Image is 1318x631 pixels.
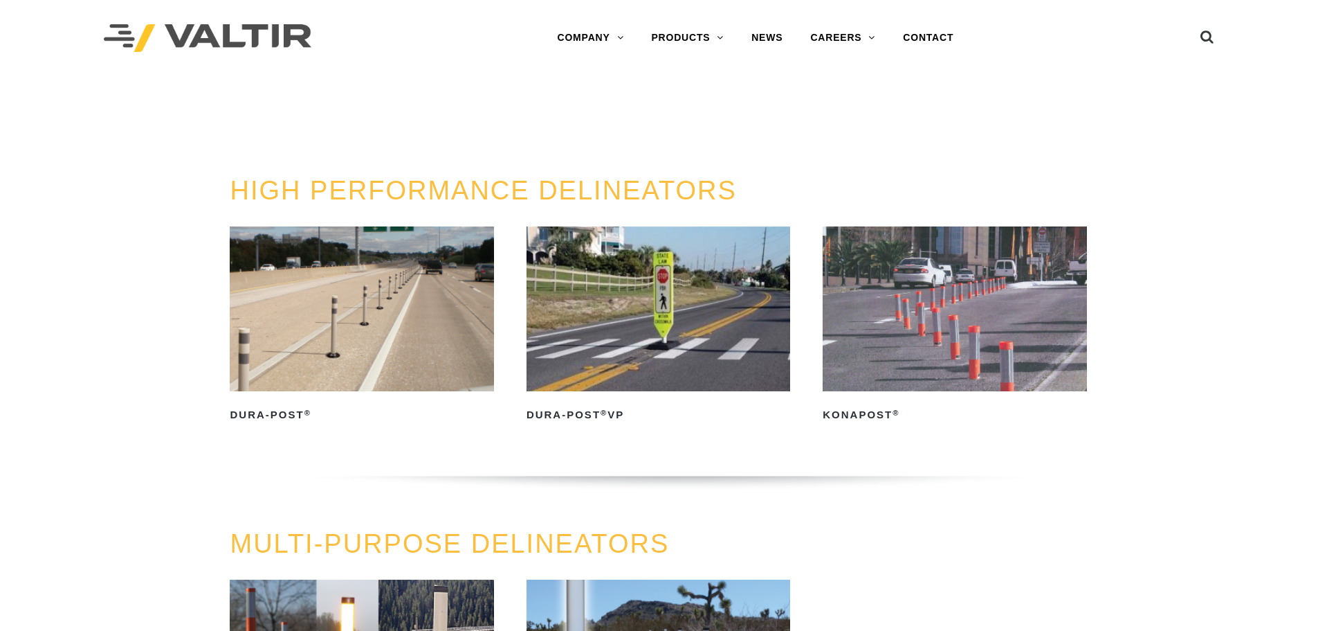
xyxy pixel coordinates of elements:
[823,404,1086,426] h2: KonaPost
[601,409,607,417] sup: ®
[889,24,967,52] a: CONTACT
[527,226,790,426] a: Dura-Post®VP
[543,24,637,52] a: COMPANY
[637,24,738,52] a: PRODUCTS
[796,24,889,52] a: CAREERS
[893,409,899,417] sup: ®
[230,176,736,205] a: HIGH PERFORMANCE DELINEATORS
[230,529,669,558] a: MULTI-PURPOSE DELINEATORS
[230,226,493,426] a: Dura-Post®
[823,226,1086,426] a: KonaPost®
[527,404,790,426] h2: Dura-Post VP
[104,24,311,53] img: Valtir
[738,24,796,52] a: NEWS
[230,404,493,426] h2: Dura-Post
[304,409,311,417] sup: ®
